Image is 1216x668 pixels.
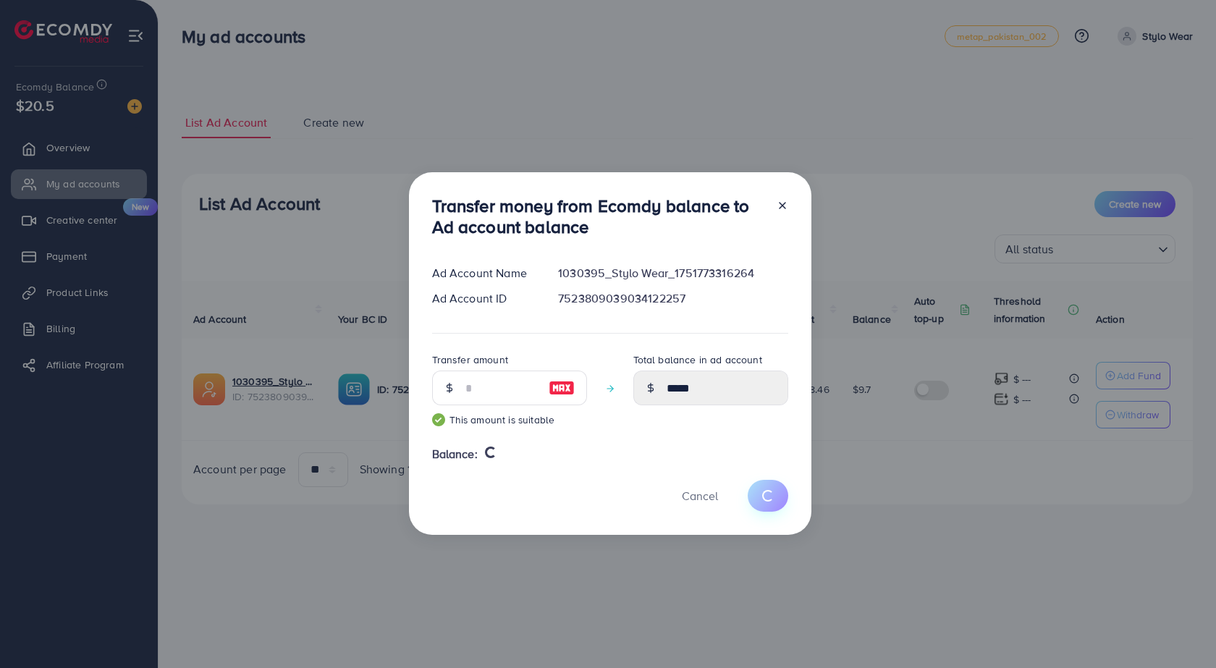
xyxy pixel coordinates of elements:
[664,480,736,511] button: Cancel
[432,413,445,426] img: guide
[421,290,547,307] div: Ad Account ID
[546,290,799,307] div: 7523809039034122257
[432,413,587,427] small: This amount is suitable
[682,488,718,504] span: Cancel
[432,352,508,367] label: Transfer amount
[421,265,547,282] div: Ad Account Name
[633,352,762,367] label: Total balance in ad account
[432,446,478,462] span: Balance:
[546,265,799,282] div: 1030395_Stylo Wear_1751773316264
[549,379,575,397] img: image
[1154,603,1205,657] iframe: Chat
[432,195,765,237] h3: Transfer money from Ecomdy balance to Ad account balance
